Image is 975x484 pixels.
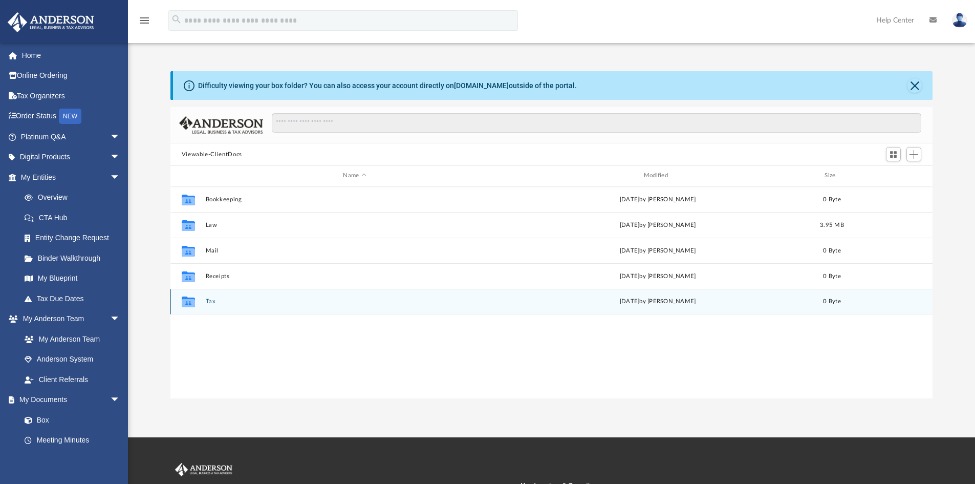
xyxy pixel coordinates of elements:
i: menu [138,14,150,27]
button: Bookkeeping [205,196,504,203]
div: [DATE] by [PERSON_NAME] [508,297,807,306]
span: arrow_drop_down [110,390,131,411]
div: Size [811,171,852,180]
button: Add [906,147,922,161]
button: Receipts [205,273,504,280]
a: My Anderson Team [14,329,125,349]
div: grid [170,186,933,398]
a: Meeting Minutes [14,430,131,451]
a: Client Referrals [14,369,131,390]
button: Law [205,222,504,228]
div: [DATE] by [PERSON_NAME] [508,271,807,281]
span: 3.95 MB [820,222,844,227]
a: [DOMAIN_NAME] [454,81,509,90]
span: arrow_drop_down [110,309,131,330]
span: 0 Byte [823,273,841,279]
a: Overview [14,187,136,208]
div: id [175,171,201,180]
input: Search files and folders [272,113,921,133]
a: Anderson System [14,349,131,370]
a: My Entitiesarrow_drop_down [7,167,136,187]
img: User Pic [952,13,967,28]
div: id [857,171,928,180]
a: CTA Hub [14,207,136,228]
a: Tax Organizers [7,86,136,106]
span: 0 Byte [823,299,841,304]
span: arrow_drop_down [110,127,131,148]
a: Tax Due Dates [14,288,136,309]
a: Digital Productsarrow_drop_down [7,147,136,167]
div: NEW [59,109,81,124]
div: [DATE] by [PERSON_NAME] [508,195,807,204]
span: arrow_drop_down [110,167,131,188]
a: Entity Change Request [14,228,136,248]
a: Online Ordering [7,66,136,86]
div: [DATE] by [PERSON_NAME] [508,246,807,255]
img: Anderson Advisors Platinum Portal [173,463,234,476]
a: menu [138,19,150,27]
a: My Anderson Teamarrow_drop_down [7,309,131,329]
a: Box [14,410,125,430]
div: Modified [508,171,807,180]
a: Order StatusNEW [7,106,136,127]
div: Difficulty viewing your box folder? You can also access your account directly on outside of the p... [198,80,577,91]
div: Name [205,171,504,180]
img: Anderson Advisors Platinum Portal [5,12,97,32]
a: Platinum Q&Aarrow_drop_down [7,127,136,147]
span: arrow_drop_down [110,147,131,168]
a: My Blueprint [14,268,131,289]
button: Close [907,78,922,93]
button: Switch to Grid View [886,147,901,161]
button: Tax [205,298,504,305]
button: Viewable-ClientDocs [182,150,242,159]
button: Mail [205,247,504,254]
a: Binder Walkthrough [14,248,136,268]
a: My Documentsarrow_drop_down [7,390,131,410]
span: 0 Byte [823,247,841,253]
a: Home [7,45,136,66]
div: [DATE] by [PERSON_NAME] [508,220,807,229]
i: search [171,14,182,25]
span: 0 Byte [823,196,841,202]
